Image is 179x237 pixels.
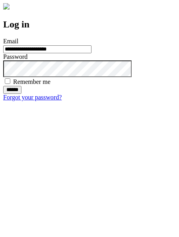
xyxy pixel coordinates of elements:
h2: Log in [3,19,176,30]
a: Forgot your password? [3,94,62,101]
img: logo-4e3dc11c47720685a147b03b5a06dd966a58ff35d612b21f08c02c0306f2b779.png [3,3,10,10]
label: Email [3,38,18,45]
label: Password [3,53,27,60]
label: Remember me [13,78,51,85]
